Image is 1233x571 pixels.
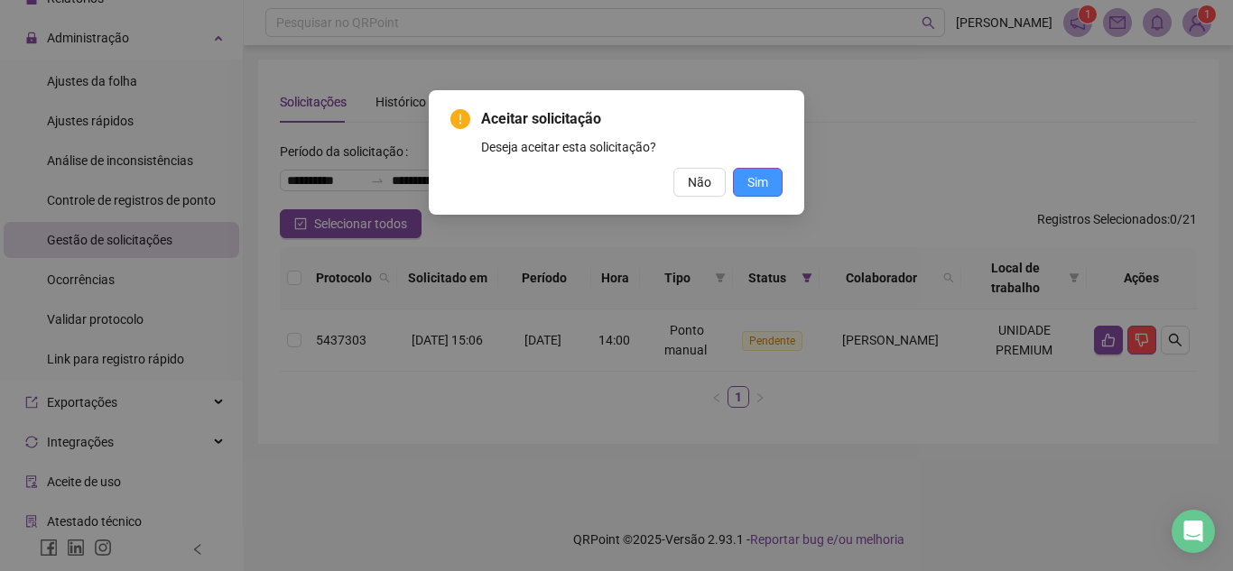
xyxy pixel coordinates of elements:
[733,168,783,197] button: Sim
[481,108,783,130] span: Aceitar solicitação
[747,172,768,192] span: Sim
[450,109,470,129] span: exclamation-circle
[1172,510,1215,553] div: Open Intercom Messenger
[481,137,783,157] div: Deseja aceitar esta solicitação?
[688,172,711,192] span: Não
[673,168,726,197] button: Não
